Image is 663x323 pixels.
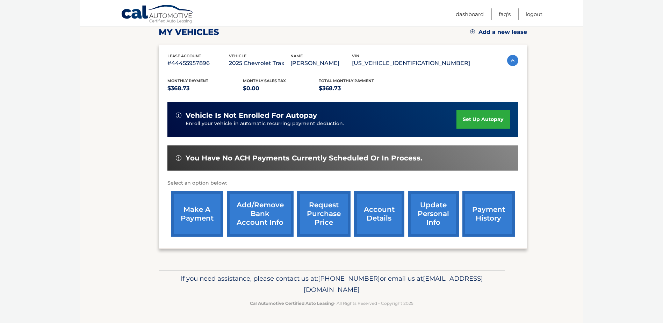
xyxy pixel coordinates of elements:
p: $368.73 [319,84,395,93]
a: payment history [462,191,515,237]
p: Enroll your vehicle in automatic recurring payment deduction. [186,120,457,128]
img: alert-white.svg [176,113,181,118]
a: account details [354,191,404,237]
a: make a payment [171,191,223,237]
strong: Cal Automotive Certified Auto Leasing [250,301,334,306]
a: update personal info [408,191,459,237]
a: Add/Remove bank account info [227,191,294,237]
span: vehicle is not enrolled for autopay [186,111,317,120]
p: #44455957896 [167,58,229,68]
span: lease account [167,53,201,58]
a: set up autopay [456,110,510,129]
a: Dashboard [456,8,484,20]
p: $0.00 [243,84,319,93]
p: - All Rights Reserved - Copyright 2025 [163,300,500,307]
h2: my vehicles [159,27,219,37]
p: Select an option below: [167,179,518,187]
a: request purchase price [297,191,351,237]
span: You have no ACH payments currently scheduled or in process. [186,154,422,163]
span: name [290,53,303,58]
span: Total Monthly Payment [319,78,374,83]
a: FAQ's [499,8,511,20]
a: Logout [526,8,542,20]
span: vin [352,53,359,58]
p: $368.73 [167,84,243,93]
img: accordion-active.svg [507,55,518,66]
a: Add a new lease [470,29,527,36]
img: alert-white.svg [176,155,181,161]
span: [PHONE_NUMBER] [318,274,380,282]
span: vehicle [229,53,246,58]
p: If you need assistance, please contact us at: or email us at [163,273,500,295]
img: add.svg [470,29,475,34]
p: 2025 Chevrolet Trax [229,58,290,68]
span: Monthly Payment [167,78,208,83]
a: Cal Automotive [121,5,194,25]
span: [EMAIL_ADDRESS][DOMAIN_NAME] [304,274,483,294]
span: Monthly sales Tax [243,78,286,83]
p: [US_VEHICLE_IDENTIFICATION_NUMBER] [352,58,470,68]
p: [PERSON_NAME] [290,58,352,68]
